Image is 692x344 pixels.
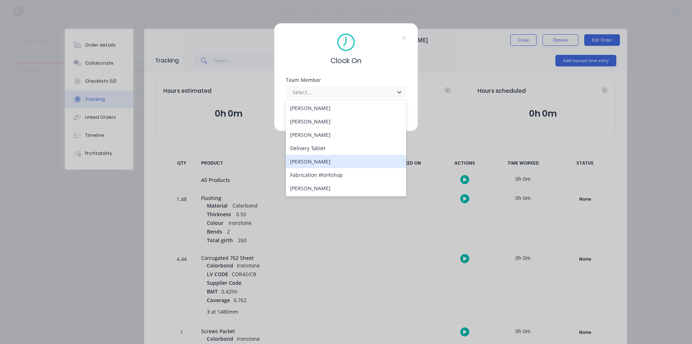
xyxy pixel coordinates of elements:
[286,182,406,195] div: [PERSON_NAME]
[331,55,361,66] span: Clock On
[286,115,406,128] div: [PERSON_NAME]
[286,141,406,155] div: Delivery Tablet
[286,168,406,182] div: Fabrication Workshop
[286,101,406,115] div: [PERSON_NAME]
[286,155,406,168] div: [PERSON_NAME]
[286,78,406,83] div: Team Member
[286,128,406,141] div: [PERSON_NAME]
